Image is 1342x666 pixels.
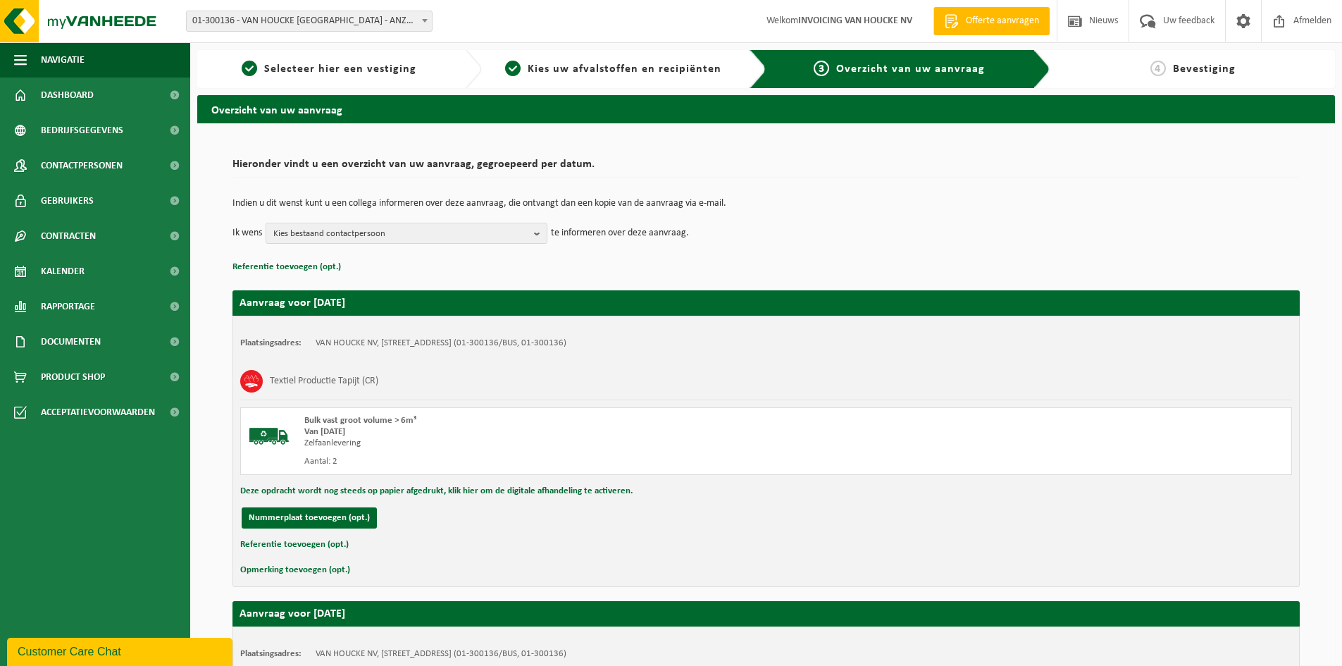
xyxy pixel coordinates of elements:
iframe: chat widget [7,635,235,666]
span: Product Shop [41,359,105,395]
td: VAN HOUCKE NV, [STREET_ADDRESS] (01-300136/BUS, 01-300136) [316,648,566,660]
span: 1 [242,61,257,76]
p: Ik wens [232,223,262,244]
button: Kies bestaand contactpersoon [266,223,547,244]
strong: INVOICING VAN HOUCKE NV [798,16,912,26]
p: Indien u dit wenst kunt u een collega informeren over deze aanvraag, die ontvangt dan een kopie v... [232,199,1300,209]
span: 2 [505,61,521,76]
span: Overzicht van uw aanvraag [836,63,985,75]
h3: Textiel Productie Tapijt (CR) [270,370,378,393]
span: 3 [814,61,829,76]
strong: Aanvraag voor [DATE] [240,608,345,619]
span: Selecteer hier een vestiging [264,63,416,75]
span: Navigatie [41,42,85,78]
strong: Aanvraag voor [DATE] [240,297,345,309]
span: Acceptatievoorwaarden [41,395,155,430]
button: Referentie toevoegen (opt.) [240,536,349,554]
span: Bedrijfsgegevens [41,113,123,148]
h2: Hieronder vindt u een overzicht van uw aanvraag, gegroepeerd per datum. [232,159,1300,178]
h2: Overzicht van uw aanvraag [197,95,1335,123]
button: Referentie toevoegen (opt.) [232,258,341,276]
td: VAN HOUCKE NV, [STREET_ADDRESS] (01-300136/BUS, 01-300136) [316,338,566,349]
span: Kies uw afvalstoffen en recipiënten [528,63,721,75]
span: 4 [1150,61,1166,76]
strong: Plaatsingsadres: [240,338,302,347]
span: Contactpersonen [41,148,123,183]
strong: Van [DATE] [304,427,345,436]
span: 01-300136 - VAN HOUCKE NV - ANZEGEM [186,11,433,32]
button: Nummerplaat toevoegen (opt.) [242,507,377,529]
span: Gebruikers [41,183,94,218]
a: Offerte aanvragen [933,7,1050,35]
img: BL-SO-LV.png [248,415,290,457]
div: Aantal: 2 [304,456,823,467]
button: Deze opdracht wordt nog steeds op papier afgedrukt, klik hier om de digitale afhandeling te activ... [240,482,633,500]
strong: Plaatsingsadres: [240,649,302,658]
a: 2Kies uw afvalstoffen en recipiënten [489,61,738,78]
span: Documenten [41,324,101,359]
span: Contracten [41,218,96,254]
button: Opmerking toevoegen (opt.) [240,561,350,579]
span: Bevestiging [1173,63,1236,75]
div: Zelfaanlevering [304,438,823,449]
span: Offerte aanvragen [962,14,1043,28]
span: Kies bestaand contactpersoon [273,223,528,245]
span: 01-300136 - VAN HOUCKE NV - ANZEGEM [187,11,432,31]
span: Rapportage [41,289,95,324]
p: te informeren over deze aanvraag. [551,223,689,244]
span: Kalender [41,254,85,289]
span: Bulk vast groot volume > 6m³ [304,416,416,425]
a: 1Selecteer hier een vestiging [204,61,454,78]
span: Dashboard [41,78,94,113]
